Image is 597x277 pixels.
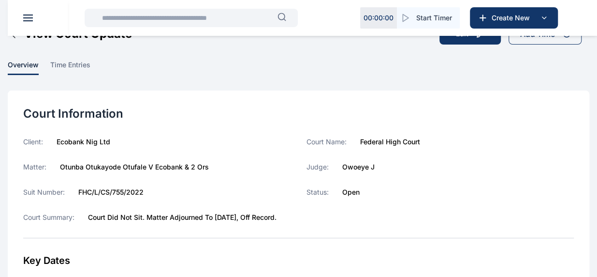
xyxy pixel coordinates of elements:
[342,162,375,172] label: Owoeye J
[88,213,277,222] label: Court did not sit. Matter adjourned to [DATE], off record.
[50,60,90,75] span: time entries
[57,137,110,147] label: Ecobank Nig Ltd
[306,162,329,172] label: Judge:
[364,13,393,23] p: 00 : 00 : 00
[306,187,329,197] label: Status:
[23,162,46,172] label: Matter:
[8,60,50,75] a: overview
[78,187,144,197] label: FHC/L/CS/755/2022
[470,7,558,29] button: Create New
[397,7,460,29] button: Start Timer
[416,13,452,23] span: Start Timer
[342,187,360,197] label: Open
[23,106,574,122] div: Court Information
[488,13,538,23] span: Create New
[306,137,347,147] label: Court Name:
[8,60,39,75] span: overview
[50,60,102,75] a: time entries
[23,254,574,267] div: Key Dates
[360,137,420,147] label: Federal High Court
[23,137,43,147] label: Client:
[60,162,209,172] label: Otunba Otukayode Otufale V Ecobank & 2 Ors
[23,187,65,197] label: Suit Number:
[23,213,74,222] label: Court Summary:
